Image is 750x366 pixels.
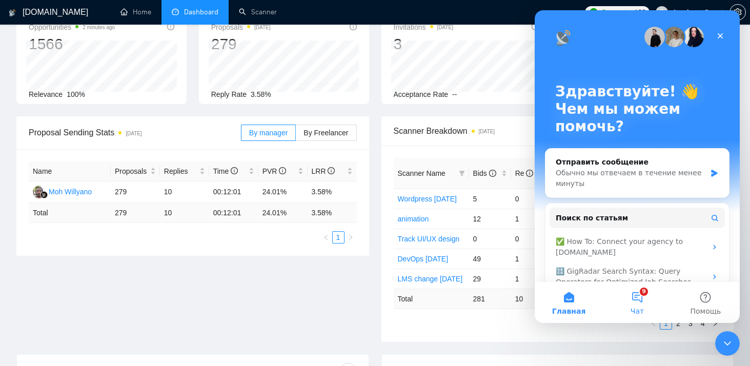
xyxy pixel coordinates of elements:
[29,126,241,139] span: Proposal Sending Stats
[511,229,553,249] td: 0
[647,317,660,330] li: Previous Page
[697,318,708,329] a: 4
[479,129,495,134] time: [DATE]
[160,203,209,223] td: 10
[511,189,553,209] td: 0
[651,320,657,327] span: left
[184,8,218,16] span: Dashboard
[469,289,511,309] td: 281
[160,161,209,181] th: Replies
[457,166,467,181] span: filter
[172,8,179,15] span: dashboard
[715,331,740,356] iframe: To enrich screen reader interactions, please activate Accessibility in Grammarly extension settings
[9,5,16,21] img: logo
[249,129,288,137] span: By manager
[634,7,645,18] span: 182
[29,161,111,181] th: Name
[320,231,332,243] li: Previous Page
[33,187,92,195] a: MWMoh Willyano
[126,131,141,136] time: [DATE]
[328,167,335,174] span: info-circle
[526,170,533,177] span: info-circle
[344,231,357,243] button: right
[515,169,534,177] span: Re
[323,234,329,240] span: left
[398,195,457,203] a: Wordpress [DATE]
[209,181,258,203] td: 00:12:01
[469,269,511,289] td: 29
[398,255,449,263] a: DevOps [DATE]
[333,232,344,243] a: 1
[672,317,684,330] li: 2
[511,249,553,269] td: 1
[601,7,632,18] span: Connects:
[489,170,496,177] span: info-circle
[29,203,111,223] td: Total
[511,289,553,309] td: 10
[29,90,63,98] span: Relevance
[111,203,160,223] td: 279
[262,167,287,175] span: PVR
[258,181,308,203] td: 24.01%
[167,23,174,30] span: info-circle
[308,181,357,203] td: 3.58%
[535,10,740,323] iframe: Intercom live chat
[684,317,697,330] li: 3
[685,318,696,329] a: 3
[647,317,660,330] button: left
[459,170,465,176] span: filter
[709,317,721,330] button: right
[33,186,46,198] img: MW
[469,209,511,229] td: 12
[398,169,445,177] span: Scanner Name
[398,215,429,223] a: animation
[437,25,453,30] time: [DATE]
[49,186,92,197] div: Moh Willyano
[469,189,511,209] td: 5
[394,125,722,137] span: Scanner Breakdown
[320,231,332,243] button: left
[590,8,598,16] img: upwork-logo.png
[350,23,357,30] span: info-circle
[120,8,151,16] a: homeHome
[469,229,511,249] td: 0
[452,90,457,98] span: --
[398,235,460,243] a: Track UI/UX design
[473,169,496,177] span: Bids
[209,203,258,223] td: 00:12:01
[394,90,449,98] span: Acceptance Rate
[111,161,160,181] th: Proposals
[213,167,238,175] span: Time
[697,317,709,330] li: 4
[258,203,308,223] td: 24.01 %
[344,231,357,243] li: Next Page
[660,317,672,330] li: 1
[673,318,684,329] a: 2
[398,275,463,283] a: LMS change [DATE]
[239,8,277,16] a: searchScanner
[658,9,665,16] span: user
[279,167,286,174] span: info-circle
[115,166,148,177] span: Proposals
[251,90,271,98] span: 3.58%
[394,289,469,309] td: Total
[709,317,721,330] li: Next Page
[729,8,746,16] a: setting
[111,181,160,203] td: 279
